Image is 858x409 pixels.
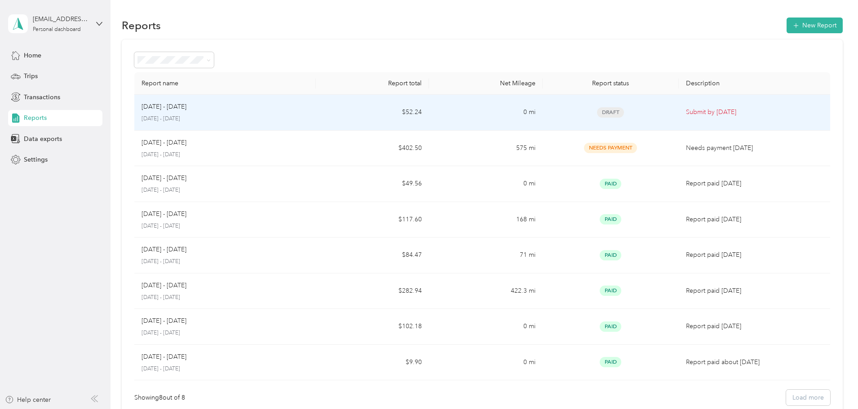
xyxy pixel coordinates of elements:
p: [DATE] - [DATE] [142,222,309,230]
p: [DATE] - [DATE] [142,115,309,123]
span: Paid [600,357,621,367]
div: Personal dashboard [33,27,81,32]
p: Report paid about [DATE] [686,357,823,367]
td: $402.50 [316,131,429,167]
p: [DATE] - [DATE] [142,352,186,362]
td: $117.60 [316,202,429,238]
button: Help center [5,395,51,405]
td: 0 mi [429,345,542,381]
span: Draft [597,107,624,118]
span: Settings [24,155,48,164]
td: $84.47 [316,237,429,273]
p: [DATE] - [DATE] [142,245,186,255]
h1: Reports [122,21,161,30]
div: Report status [550,79,672,87]
td: 0 mi [429,309,542,345]
p: Report paid [DATE] [686,286,823,296]
div: [EMAIL_ADDRESS][DOMAIN_NAME] [33,14,89,24]
th: Description [679,72,830,95]
p: [DATE] - [DATE] [142,316,186,326]
span: Paid [600,250,621,260]
span: Paid [600,214,621,224]
button: New Report [787,18,843,33]
p: Report paid [DATE] [686,250,823,260]
p: [DATE] - [DATE] [142,138,186,148]
iframe: Everlance-gr Chat Button Frame [808,359,858,409]
td: 0 mi [429,95,542,131]
p: [DATE] - [DATE] [142,365,309,373]
p: Submit by [DATE] [686,107,823,117]
td: 71 mi [429,237,542,273]
span: Trips [24,71,38,81]
td: $9.90 [316,345,429,381]
td: $49.56 [316,166,429,202]
td: $282.94 [316,273,429,309]
p: [DATE] - [DATE] [142,186,309,194]
p: [DATE] - [DATE] [142,281,186,290]
div: Showing 8 out of 8 [134,393,185,402]
td: 0 mi [429,166,542,202]
p: [DATE] - [DATE] [142,173,186,183]
td: 422.3 mi [429,273,542,309]
th: Report total [316,72,429,95]
span: Paid [600,179,621,189]
span: Paid [600,286,621,296]
p: Report paid [DATE] [686,179,823,189]
span: Reports [24,113,47,123]
p: [DATE] - [DATE] [142,294,309,302]
p: [DATE] - [DATE] [142,151,309,159]
td: 168 mi [429,202,542,238]
p: Needs payment [DATE] [686,143,823,153]
p: [DATE] - [DATE] [142,209,186,219]
td: 575 mi [429,131,542,167]
span: Data exports [24,134,62,144]
p: Report paid [DATE] [686,321,823,331]
p: [DATE] - [DATE] [142,329,309,337]
p: Report paid [DATE] [686,215,823,224]
span: Needs Payment [584,143,637,153]
p: [DATE] - [DATE] [142,102,186,112]
span: Paid [600,321,621,332]
span: Transactions [24,92,60,102]
p: [DATE] - [DATE] [142,258,309,266]
th: Report name [134,72,316,95]
th: Net Mileage [429,72,542,95]
td: $52.24 [316,95,429,131]
span: Home [24,51,41,60]
td: $102.18 [316,309,429,345]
